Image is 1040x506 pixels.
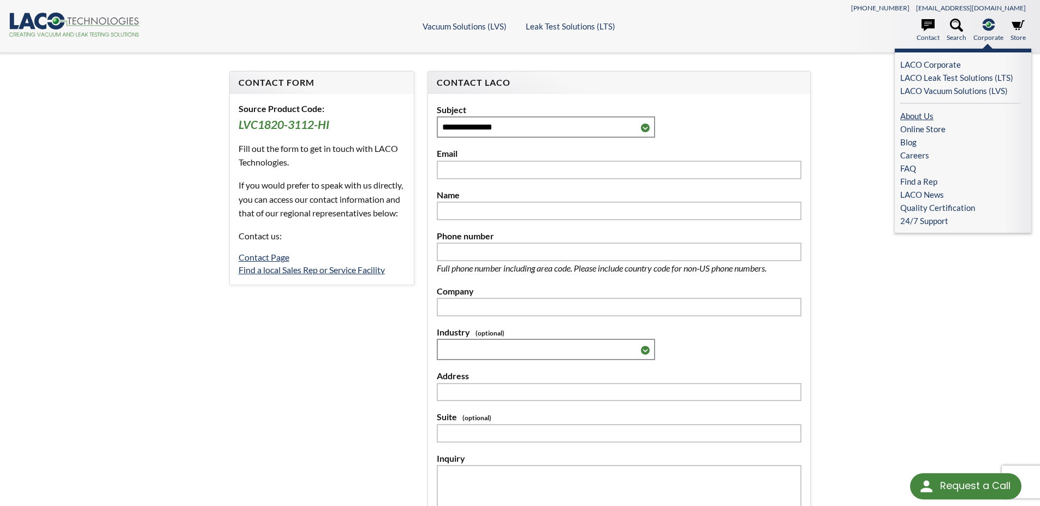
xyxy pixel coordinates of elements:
a: [PHONE_NUMBER] [851,4,910,12]
a: [EMAIL_ADDRESS][DOMAIN_NAME] [916,4,1026,12]
a: FAQ [900,162,1020,175]
b: Source Product Code: [239,103,324,114]
a: 24/7 Support [900,214,1026,227]
a: Online Store [900,122,1020,136]
label: Subject [437,103,801,117]
h3: LVC1820-3112-HI [239,117,405,133]
label: Suite [437,410,801,424]
a: Find a Rep [900,175,1020,188]
label: Name [437,188,801,202]
a: Vacuum Solutions (LVS) [423,21,507,31]
a: About Us [900,109,1020,122]
a: Leak Test Solutions (LTS) [526,21,615,31]
h4: Contact Form [239,77,405,89]
label: Email [437,146,801,161]
h4: Contact LACO [437,77,801,89]
label: Phone number [437,229,801,243]
a: LACO Vacuum Solutions (LVS) [900,84,1020,97]
label: Industry [437,325,801,339]
span: Corporate [973,32,1003,43]
a: LACO Corporate [900,58,1020,71]
a: Search [947,19,966,43]
p: Fill out the form to get in touch with LACO Technologies. [239,142,405,169]
img: round button [918,478,935,495]
div: Request a Call [940,473,1011,498]
a: Store [1011,19,1026,43]
a: Contact Page [239,252,289,262]
div: Request a Call [910,473,1021,499]
label: Inquiry [437,451,801,466]
a: Blog [900,136,1020,149]
a: LACO Leak Test Solutions (LTS) [900,71,1020,84]
p: Contact us: [239,229,405,243]
a: Quality Certification [900,201,1020,214]
a: Find a local Sales Rep or Service Facility [239,264,385,275]
p: If you would prefer to speak with us directly, you can access our contact information and that of... [239,178,405,220]
label: Address [437,369,801,383]
p: Full phone number including area code. Please include country code for non-US phone numbers. [437,261,801,275]
a: LACO News [900,188,1020,201]
a: Careers [900,149,1020,162]
label: Company [437,284,801,298]
a: Contact [917,19,940,43]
